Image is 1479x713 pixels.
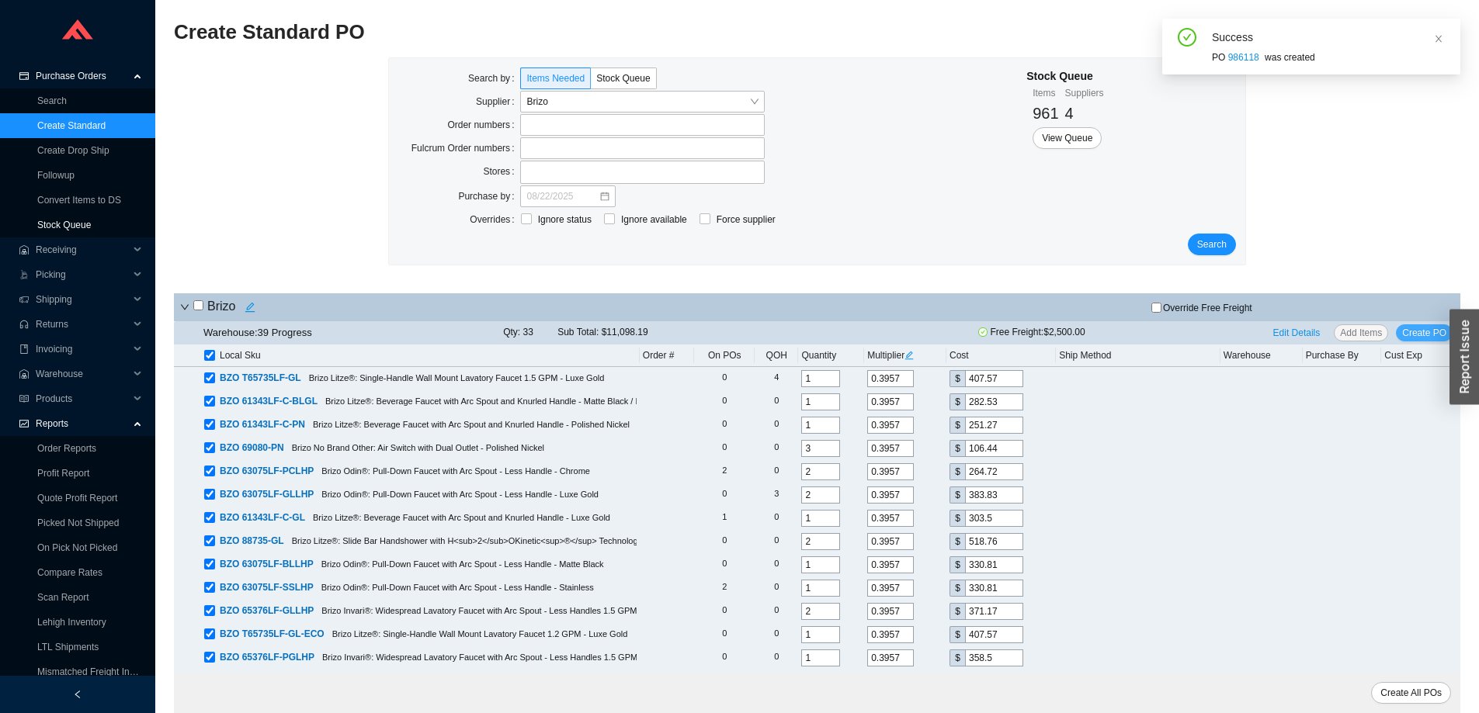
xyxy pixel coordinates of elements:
[1056,344,1220,367] th: Ship Method
[950,486,965,504] div: $
[37,220,91,230] a: Stock Queue
[240,302,260,313] span: edit
[1026,67,1103,85] div: Stock Queue
[694,553,755,576] td: 0
[950,393,965,410] div: $
[1273,325,1321,341] span: Edit Details
[694,390,755,414] td: 0
[694,576,755,600] td: 2
[36,64,129,88] span: Purchase Orders
[321,466,590,476] span: Brizo Odin®: Pull-Down Faucet with Arc Spout - Less Handle - Chrome
[798,344,864,367] th: Quantity
[37,493,117,504] a: Quote Profit Report
[950,370,965,387] div: $
[950,417,965,434] div: $
[36,262,129,287] span: Picking
[694,437,755,460] td: 0
[1380,685,1442,701] span: Create All POs
[321,583,594,592] span: Brizo Odin®: Pull-Down Faucet with Arc Spout - Less Handle - Stainless
[526,92,759,112] span: Brizo
[325,396,675,406] span: Brizo Litze®: Beverage Faucet with Arc Spout and Knurled Handle - Matte Black / Luxe Gold
[602,327,648,337] span: $11,098.19
[503,327,520,337] span: Qty:
[526,189,599,204] input: 08/22/2025
[1381,344,1460,367] th: Cust Exp
[37,517,119,528] a: Picked Not Shipped
[313,513,610,522] span: Brizo Litze®: Beverage Faucet with Arc Spout and Knurled Handle - Luxe Gold
[867,348,943,363] div: Multiplier
[1065,85,1104,101] div: Suppliers
[557,327,599,337] span: Sub Total:
[37,666,156,677] a: Mismatched Freight Invoices
[220,535,284,546] span: BZO 88735-GL
[19,320,30,329] span: customer-service
[950,533,965,550] div: $
[755,530,798,553] td: 0
[1065,105,1074,122] span: 4
[1220,344,1303,367] th: Warehouse
[755,623,798,646] td: 0
[532,212,598,227] span: Ignore status
[220,605,314,616] span: BZO 65376LF-GLLHP
[615,212,693,227] span: Ignore available
[447,114,520,136] label: Order numbers
[596,73,650,84] span: Stock Queue
[978,324,1102,341] span: Free Freight:
[203,324,312,341] div: Warehouse: 39 Progress
[1371,682,1451,704] button: Create All POs
[1434,34,1443,43] span: close
[220,652,314,663] span: BZO 65376LF-PGLHP
[411,137,521,159] label: Fulcrum Order numbers
[19,419,30,428] span: fund
[19,394,30,403] span: read
[1033,127,1102,149] button: View Queue
[180,303,189,312] span: down
[694,414,755,437] td: 0
[37,120,106,131] a: Create Standard
[36,337,129,362] span: Invoicing
[694,600,755,623] td: 0
[37,592,89,603] a: Scan Report
[950,463,965,480] div: $
[710,212,782,227] span: Force supplier
[1228,52,1259,63] a: 986118
[73,690,82,699] span: left
[220,582,314,593] span: BZO 63075LF-SSLHP
[37,170,75,181] a: Followup
[220,419,305,430] span: BZO 61343LF-C-PN
[37,542,117,553] a: On Pick Not Picked
[694,623,755,646] td: 0
[694,483,755,507] td: 0
[1151,303,1161,313] input: Override Free Freight
[1267,324,1327,341] button: Edit Details
[220,466,314,476] span: BZO 63075LF-PCLHP
[946,344,1056,367] th: Cost
[321,606,683,615] span: Brizo Invari®: Widespread Lavatory Faucet with Arc Spout - Less Handles 1.5 GPM - Luxe Gold
[37,443,96,454] a: Order Reports
[309,373,605,382] span: Brizo Litze®: Single-Handle Wall Mount Lavatory Faucet 1.5 GPM - Luxe Gold
[755,460,798,483] td: 0
[193,296,261,318] h4: Brizo
[36,237,129,262] span: Receiving
[755,390,798,414] td: 0
[694,530,755,553] td: 0
[978,327,988,337] span: check-circle
[322,652,698,662] span: Brizo Invari®: Widespread Lavatory Faucet with Arc Spout - Less Handles 1.5 GPM - Polished Gold
[220,348,261,363] span: Local Sku
[694,344,755,367] th: On POs
[220,442,284,453] span: BZO 69080-PN
[755,437,798,460] td: 0
[470,209,520,230] label: Overrides
[904,351,914,360] span: edit
[220,628,325,639] span: BZO T65735LF-GL-ECO
[755,483,798,507] td: 3
[19,344,30,354] span: book
[321,490,599,499] span: Brizo Odin®: Pull-Down Faucet with Arc Spout - Less Handle - Luxe Gold
[755,344,798,367] th: QOH
[640,344,695,367] th: Order #
[321,559,604,569] span: Brizo Odin®: Pull-Down Faucet with Arc Spout - Less Handle - Matte Black
[950,510,965,527] div: $
[174,19,1139,46] h2: Create Standard PO
[694,670,755,693] td: 0
[1212,50,1448,65] div: PO was created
